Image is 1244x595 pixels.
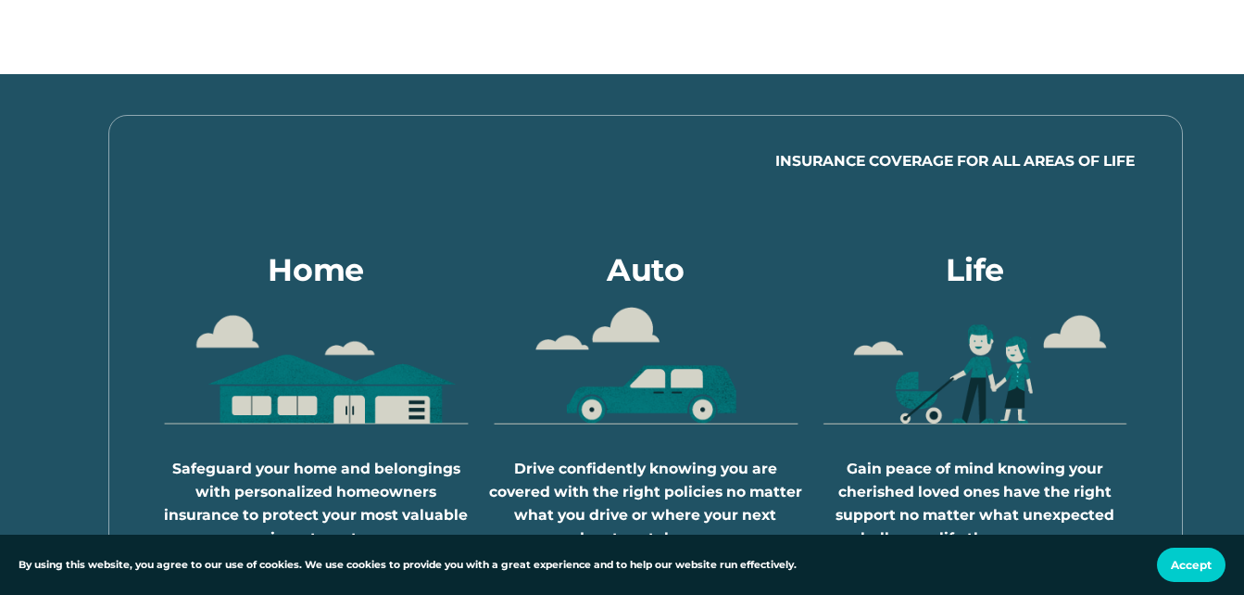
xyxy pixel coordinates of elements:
strong: Gain peace of mind knowing your cherished loved ones have the right support no matter what unexpe... [836,460,1118,547]
p: Safeguard your home and belongings with personalized homeowners insurance to protect your most va... [157,458,476,551]
strong: Life [946,251,1004,288]
p: By using this website, you agree to our use of cookies. We use cookies to provide you with a grea... [19,557,797,573]
span: Accept [1171,558,1212,572]
strong: Home [268,251,364,288]
p: INSURANCE COVERAGE FOR ALL AREAS OF LIFE [157,150,1135,173]
button: Accept [1157,548,1225,582]
p: Drive confidently knowing you are covered with the right policies no matter what you drive or whe... [486,458,806,551]
strong: Auto [607,251,685,288]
